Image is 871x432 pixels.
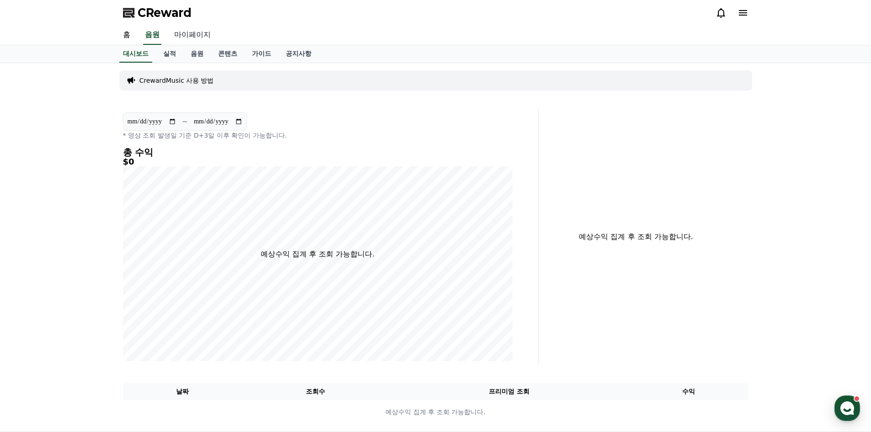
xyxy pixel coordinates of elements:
[183,45,211,63] a: 음원
[245,45,278,63] a: 가이드
[3,290,60,313] a: 홈
[211,45,245,63] a: 콘텐츠
[123,5,192,20] a: CReward
[629,383,748,400] th: 수익
[156,45,183,63] a: 실적
[116,26,138,45] a: 홈
[123,157,513,166] h5: $0
[123,131,513,140] p: * 영상 조회 발생일 기준 D+3일 이후 확인이 가능합니다.
[143,26,161,45] a: 음원
[119,45,152,63] a: 대시보드
[60,290,118,313] a: 대화
[123,147,513,157] h4: 총 수익
[138,5,192,20] span: CReward
[141,304,152,311] span: 설정
[182,116,188,127] p: ~
[278,45,319,63] a: 공지사항
[242,383,389,400] th: 조회수
[118,290,176,313] a: 설정
[123,407,748,417] p: 예상수익 집계 후 조회 가능합니다.
[167,26,218,45] a: 마이페이지
[546,231,727,242] p: 예상수익 집계 후 조회 가능합니다.
[29,304,34,311] span: 홈
[84,304,95,311] span: 대화
[389,383,629,400] th: 프리미엄 조회
[261,249,374,260] p: 예상수익 집계 후 조회 가능합니다.
[123,383,242,400] th: 날짜
[139,76,214,85] a: CrewardMusic 사용 방법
